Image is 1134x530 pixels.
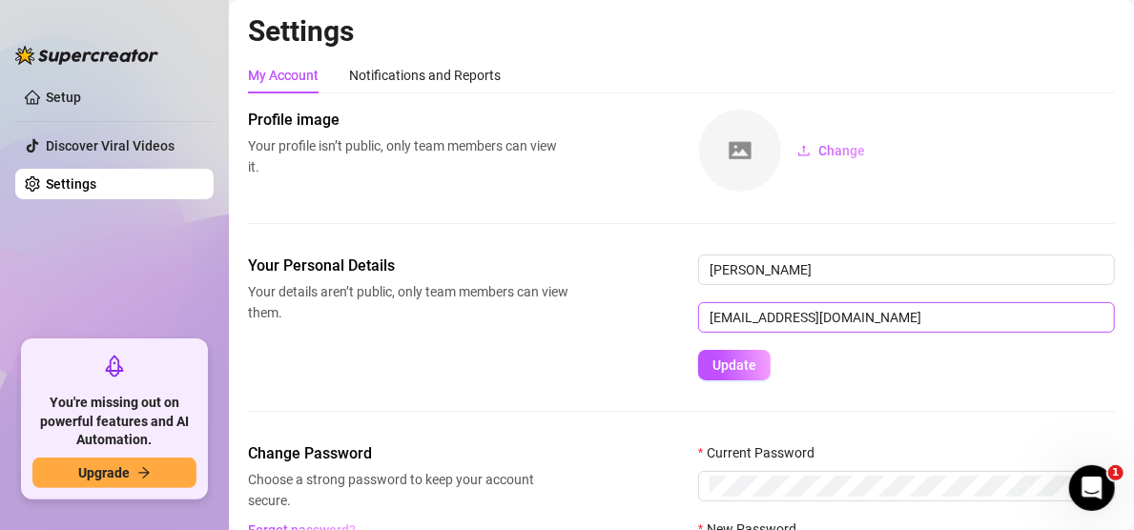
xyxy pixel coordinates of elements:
[46,90,81,105] a: Setup
[248,469,568,511] span: Choose a strong password to keep your account secure.
[248,281,568,323] span: Your details aren’t public, only team members can view them.
[46,138,175,153] a: Discover Viral Videos
[248,135,568,177] span: Your profile isn’t public, only team members can view it.
[712,357,756,373] span: Update
[349,65,501,86] div: Notifications and Reports
[698,255,1115,285] input: Enter name
[818,143,865,158] span: Change
[782,135,880,166] button: Change
[248,255,568,277] span: Your Personal Details
[78,465,130,480] span: Upgrade
[797,144,811,157] span: upload
[710,476,1071,497] input: Current Password
[248,13,1115,50] h2: Settings
[699,110,781,192] img: square-placeholder.png
[698,442,827,463] label: Current Password
[698,302,1115,333] input: Enter new email
[46,176,96,192] a: Settings
[248,109,568,132] span: Profile image
[137,466,151,479] span: arrow-right
[103,355,126,377] span: rocket
[248,65,319,86] div: My Account
[32,394,196,450] span: You're missing out on powerful features and AI Automation.
[32,458,196,488] button: Upgradearrow-right
[248,442,568,465] span: Change Password
[15,46,158,65] img: logo-BBDzfeDw.svg
[698,350,771,380] button: Update
[1069,465,1115,511] iframe: Intercom live chat
[1108,465,1124,480] span: 1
